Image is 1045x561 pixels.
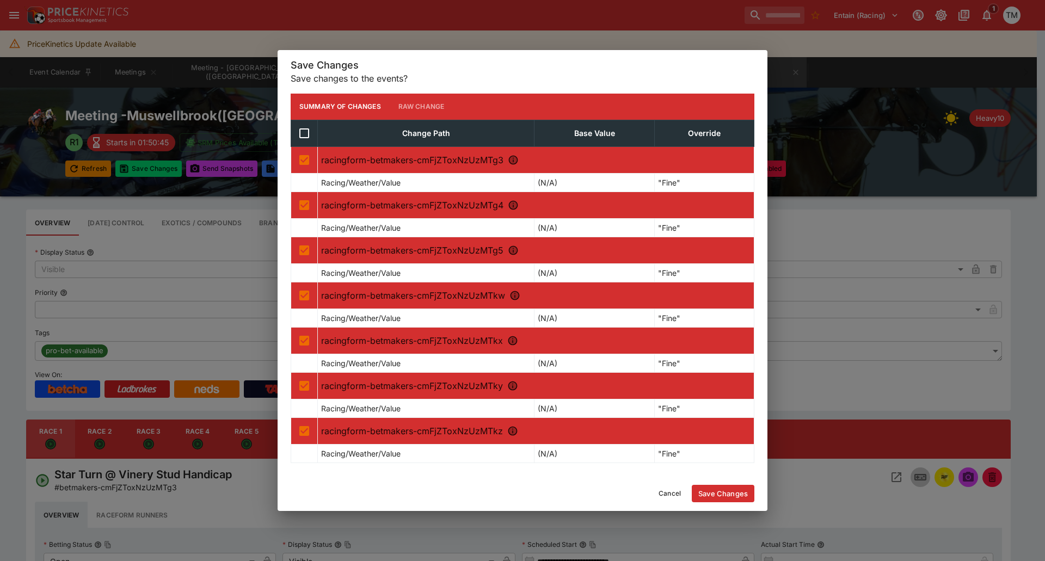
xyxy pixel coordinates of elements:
[534,218,655,237] td: (N/A)
[321,403,401,414] p: Racing/Weather/Value
[534,309,655,327] td: (N/A)
[321,244,751,257] p: racingform-betmakers-cmFjZToxNzUzMTg5
[321,222,401,233] p: Racing/Weather/Value
[321,177,401,188] p: Racing/Weather/Value
[291,94,390,120] button: Summary of Changes
[654,354,754,372] td: "Fine"
[534,263,655,282] td: (N/A)
[321,153,751,167] p: racingform-betmakers-cmFjZToxNzUzMTg3
[509,290,520,301] svg: R4 - Hunter Thoroughbred Breeders Assoc Mdn Plate
[321,424,751,437] p: racingform-betmakers-cmFjZToxNzUzMTkz
[692,485,754,502] button: Save Changes
[507,380,518,391] svg: R6 - Anders @ Widden Stud (Bm74)
[321,199,751,212] p: racingform-betmakers-cmFjZToxNzUzMTg4
[318,120,534,146] th: Change Path
[534,120,655,146] th: Base Value
[321,312,401,324] p: Racing/Weather/Value
[507,335,518,346] svg: R5 - Muswellbrook Rsl Country Boosted Hcp (C1)
[654,120,754,146] th: Override
[508,155,519,165] svg: R1 - Star Turn @ Vinery Stud (Bm66)
[291,59,754,71] h5: Save Changes
[652,485,687,502] button: Cancel
[654,309,754,327] td: "Fine"
[534,173,655,192] td: (N/A)
[321,357,401,369] p: Racing/Weather/Value
[390,94,453,120] button: Raw Change
[321,379,751,392] p: racingform-betmakers-cmFjZToxNzUzMTky
[508,200,519,211] svg: R2 - Denbrook Thoroughbreds Mdn Plate
[508,245,519,256] svg: R3 - Hollydene Estate Wines Country Boosted Mdn Hcp
[654,444,754,463] td: "Fine"
[534,444,655,463] td: (N/A)
[654,399,754,417] td: "Fine"
[291,72,754,85] p: Save changes to the events?
[534,354,655,372] td: (N/A)
[321,267,401,279] p: Racing/Weather/Value
[321,289,751,302] p: racingform-betmakers-cmFjZToxNzUzMTkw
[321,448,401,459] p: Racing/Weather/Value
[654,218,754,237] td: "Fine"
[534,399,655,417] td: (N/A)
[321,334,751,347] p: racingform-betmakers-cmFjZToxNzUzMTkx
[654,263,754,282] td: "Fine"
[507,426,518,436] svg: R7 - Tab Queen Of The Valley Matchmaker (Bm66)
[654,173,754,192] td: "Fine"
